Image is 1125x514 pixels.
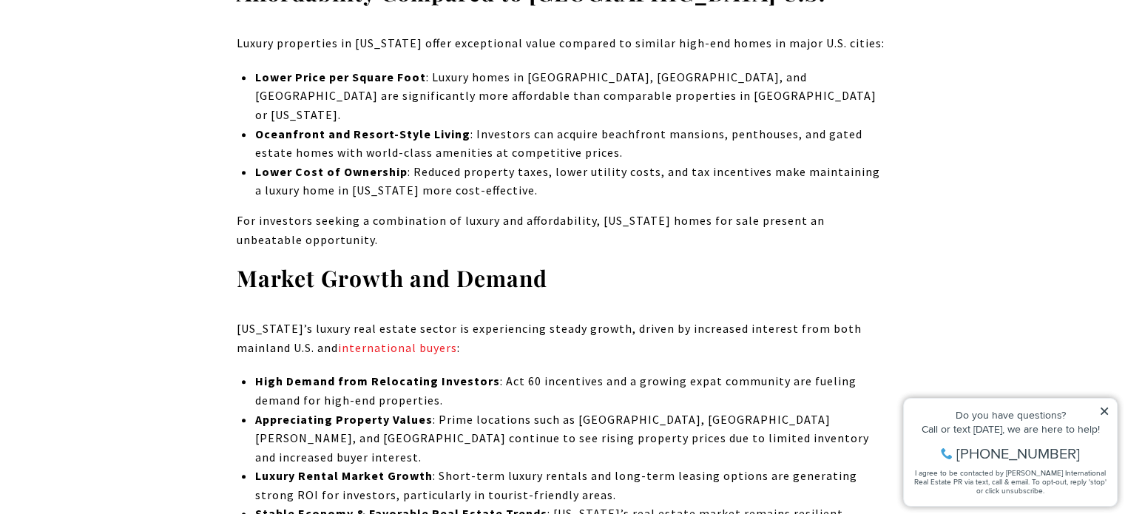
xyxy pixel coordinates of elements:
p: [US_STATE]’s luxury real estate sector is experiencing steady growth, driven by increased interes... [237,319,889,357]
li: : Prime locations such as [GEOGRAPHIC_DATA], [GEOGRAPHIC_DATA][PERSON_NAME], and [GEOGRAPHIC_DATA... [254,410,888,467]
div: Call or text [DATE], we are here to help! [16,47,214,58]
strong: Appreciating Property Values [254,412,432,427]
li: : Act 60 incentives and a growing expat community are fueling demand for high-end properties. [254,372,888,410]
strong: Oceanfront and Resort-Style Living [254,126,470,141]
div: Do you have questions? [16,33,214,44]
li: : Reduced property taxes, lower utility costs, and tax incentives make maintaining a luxury home ... [254,163,888,200]
strong: Luxury Rental Market Growth [254,468,432,483]
span: [PHONE_NUMBER] [61,70,184,84]
li: : Investors can acquire beachfront mansions, penthouses, and gated estate homes with world-class ... [254,125,888,163]
li: : Luxury homes in [GEOGRAPHIC_DATA], [GEOGRAPHIC_DATA], and [GEOGRAPHIC_DATA] are significantly m... [254,68,888,125]
span: I agree to be contacted by [PERSON_NAME] International Real Estate PR via text, call & email. To ... [18,91,211,119]
p: Luxury properties in [US_STATE] offer exceptional value compared to similar high-end homes in maj... [237,34,889,53]
strong: High Demand from Relocating Investors [254,373,499,388]
a: international buyers - open in a new tab [338,340,457,355]
p: For investors seeking a combination of luxury and affordability, [US_STATE] homes for sale presen... [237,212,889,249]
strong: Lower Cost of Ownership [254,164,407,179]
strong: Lower Price per Square Foot [254,70,425,84]
li: : Short-term luxury rentals and long-term leasing options are generating strong ROI for investors... [254,467,888,504]
strong: Market Growth and Demand [237,263,547,293]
